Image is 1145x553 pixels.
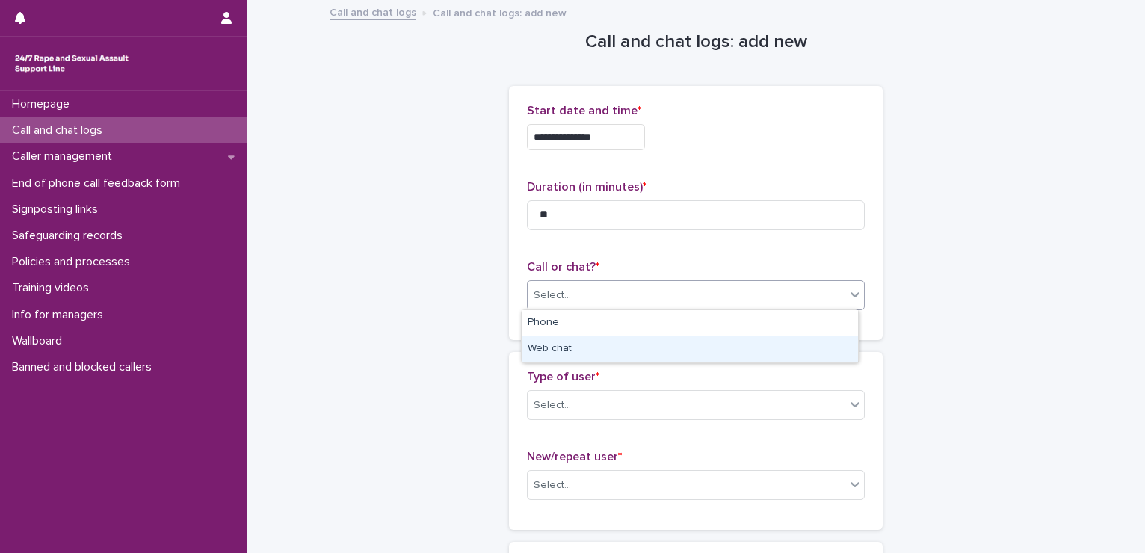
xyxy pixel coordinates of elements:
[534,478,571,493] div: Select...
[6,360,164,374] p: Banned and blocked callers
[509,31,883,53] h1: Call and chat logs: add new
[527,451,622,463] span: New/repeat user
[522,336,858,362] div: Web chat
[6,255,142,269] p: Policies and processes
[433,4,567,20] p: Call and chat logs: add new
[6,176,192,191] p: End of phone call feedback form
[527,105,641,117] span: Start date and time
[534,288,571,303] div: Select...
[534,398,571,413] div: Select...
[12,49,132,78] img: rhQMoQhaT3yELyF149Cw
[6,123,114,138] p: Call and chat logs
[6,334,74,348] p: Wallboard
[527,181,646,193] span: Duration (in minutes)
[527,261,599,273] span: Call or chat?
[6,308,115,322] p: Info for managers
[6,281,101,295] p: Training videos
[6,149,124,164] p: Caller management
[330,3,416,20] a: Call and chat logs
[6,229,135,243] p: Safeguarding records
[6,203,110,217] p: Signposting links
[527,371,599,383] span: Type of user
[6,97,81,111] p: Homepage
[522,310,858,336] div: Phone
